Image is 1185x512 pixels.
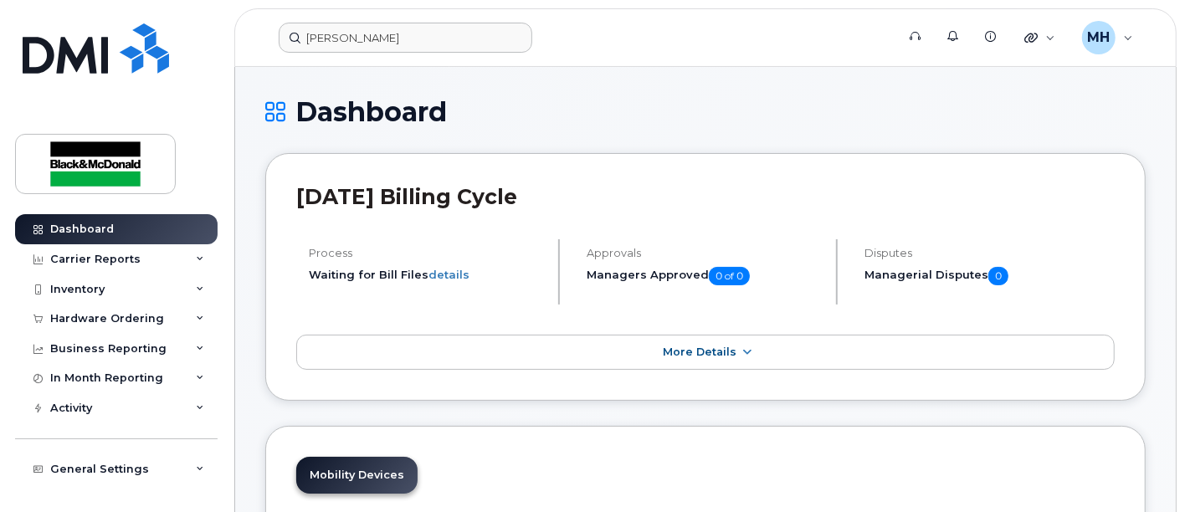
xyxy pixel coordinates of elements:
h5: Managers Approved [587,267,822,285]
h1: Dashboard [265,97,1146,126]
a: details [428,268,469,281]
span: 0 of 0 [709,267,750,285]
h4: Disputes [864,247,1115,259]
a: Mobility Devices [296,457,418,494]
h5: Managerial Disputes [864,267,1115,285]
span: 0 [988,267,1008,285]
h2: [DATE] Billing Cycle [296,184,1115,209]
h4: Process [309,247,544,259]
li: Waiting for Bill Files [309,267,544,283]
span: More Details [663,346,736,358]
h4: Approvals [587,247,822,259]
